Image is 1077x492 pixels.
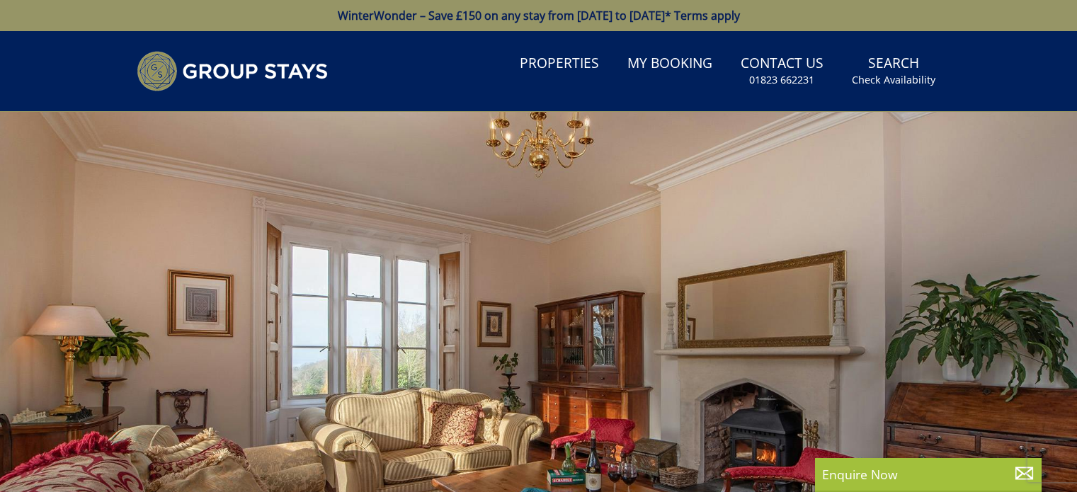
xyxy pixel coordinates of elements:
p: Enquire Now [822,465,1035,484]
small: 01823 662231 [749,73,814,87]
a: Contact Us01823 662231 [735,48,829,94]
a: SearchCheck Availability [846,48,941,94]
img: Group Stays [137,51,328,91]
a: Properties [514,48,605,80]
small: Check Availability [852,73,935,87]
a: My Booking [622,48,718,80]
